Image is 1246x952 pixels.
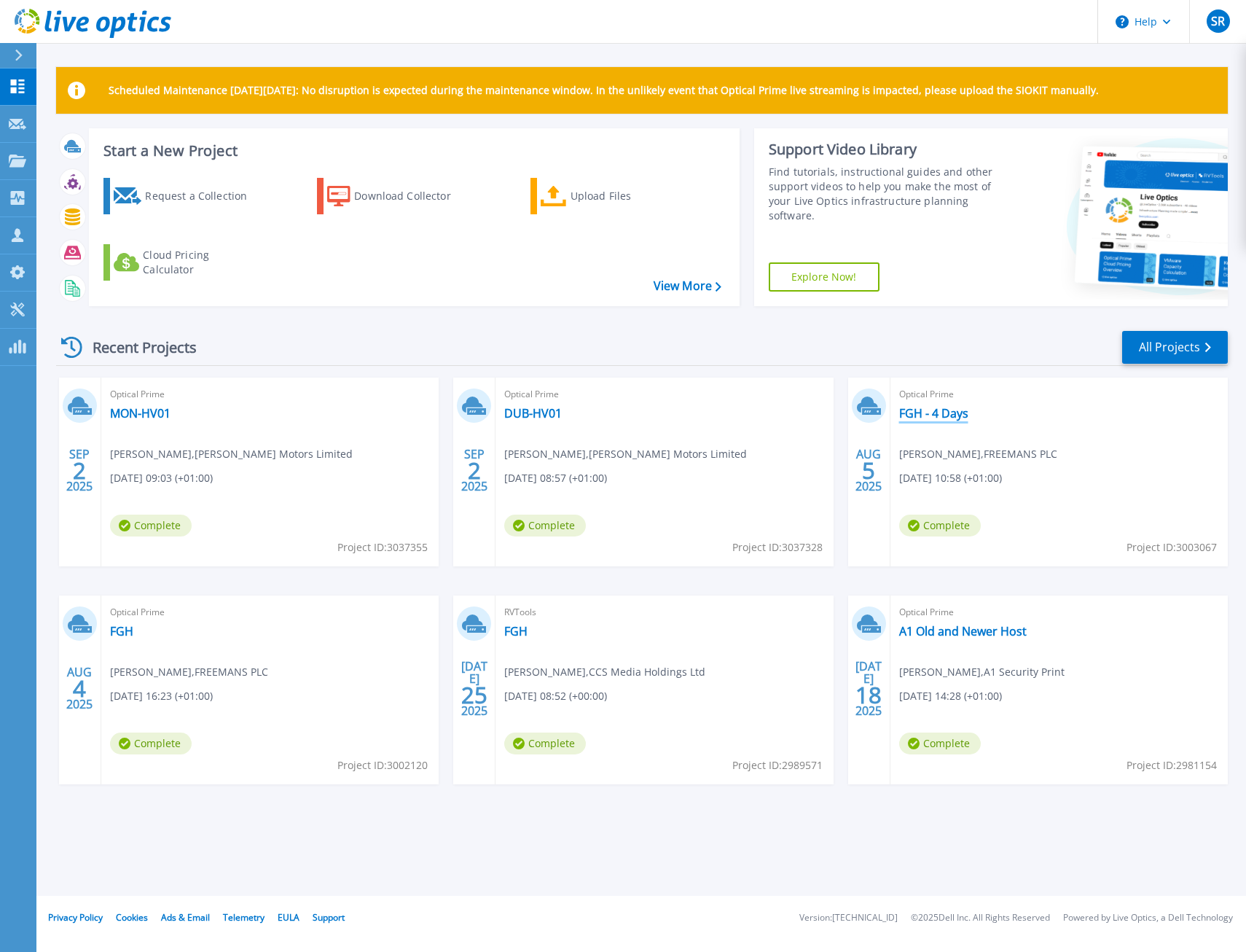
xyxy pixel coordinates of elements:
span: Project ID: 3003067 [1127,539,1217,555]
a: Support [313,911,345,924]
a: FGH [504,624,528,639]
div: Support Video Library [769,140,1008,159]
a: Explore Now! [769,262,879,292]
span: 2 [73,464,86,477]
a: Privacy Policy [48,911,103,924]
a: Download Collector [317,178,479,214]
span: Project ID: 2981154 [1127,757,1217,773]
p: Scheduled Maintenance [DATE][DATE]: No disruption is expected during the maintenance window. In t... [109,85,1099,96]
span: Optical Prime [899,604,1219,620]
span: [PERSON_NAME] , FREEMANS PLC [110,664,268,680]
span: [PERSON_NAME] , [PERSON_NAME] Motors Limited [504,446,747,462]
span: [DATE] 09:03 (+01:00) [110,470,213,486]
a: A1 Old and Newer Host [899,624,1027,639]
span: Complete [899,733,981,754]
span: Project ID: 2989571 [732,757,823,773]
span: [DATE] 14:28 (+01:00) [899,688,1002,704]
div: [DATE] 2025 [855,662,882,715]
span: [PERSON_NAME] , [PERSON_NAME] Motors Limited [110,446,353,462]
a: MON-HV01 [110,406,171,421]
a: EULA [278,911,299,924]
span: Complete [110,515,192,537]
span: Complete [504,515,586,537]
a: Telemetry [223,911,265,924]
div: Recent Projects [56,329,216,365]
div: Request a Collection [145,182,262,211]
span: Optical Prime [110,386,430,402]
a: FGH - 4 Days [899,406,968,421]
span: [PERSON_NAME] , CCS Media Holdings Ltd [504,664,705,680]
span: Project ID: 3037355 [337,539,428,555]
a: All Projects [1122,331,1228,364]
span: Project ID: 3037328 [732,539,823,555]
a: DUB-HV01 [504,406,562,421]
a: Ads & Email [161,911,210,924]
span: RVTools [504,604,824,620]
span: Complete [110,733,192,754]
span: 5 [862,464,875,477]
div: SEP 2025 [66,444,93,497]
span: [DATE] 08:52 (+00:00) [504,688,607,704]
div: SEP 2025 [461,444,488,497]
a: FGH [110,624,133,639]
span: Optical Prime [504,386,824,402]
a: Request a Collection [103,178,266,214]
span: 4 [73,682,86,695]
span: [DATE] 08:57 (+01:00) [504,470,607,486]
div: [DATE] 2025 [461,662,488,715]
li: Powered by Live Optics, a Dell Technology [1063,913,1233,923]
div: Download Collector [354,182,471,211]
a: Cloud Pricing Calculator [103,244,266,281]
li: Version: [TECHNICAL_ID] [799,913,898,923]
span: Complete [899,515,981,537]
a: View More [654,279,721,293]
div: AUG 2025 [66,662,93,715]
a: Cookies [116,911,148,924]
span: [PERSON_NAME] , FREEMANS PLC [899,446,1057,462]
span: [DATE] 10:58 (+01:00) [899,470,1002,486]
div: Cloud Pricing Calculator [143,248,259,277]
h3: Start a New Project [103,143,721,159]
span: Complete [504,733,586,754]
span: 18 [855,689,882,701]
div: Find tutorials, instructional guides and other support videos to help you make the most of your L... [769,165,1008,223]
span: Optical Prime [110,604,430,620]
span: Project ID: 3002120 [337,757,428,773]
a: Upload Files [530,178,693,214]
span: 25 [461,689,487,701]
span: SR [1211,15,1225,27]
span: Optical Prime [899,386,1219,402]
span: [PERSON_NAME] , A1 Security Print [899,664,1065,680]
div: Upload Files [571,182,687,211]
span: [DATE] 16:23 (+01:00) [110,688,213,704]
div: AUG 2025 [855,444,882,497]
span: 2 [468,464,481,477]
li: © 2025 Dell Inc. All Rights Reserved [911,913,1050,923]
